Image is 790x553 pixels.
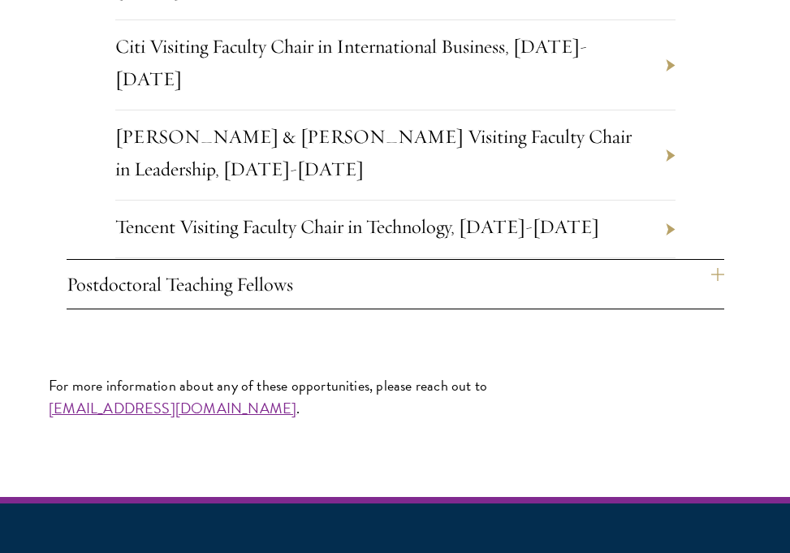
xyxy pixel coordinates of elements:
p: For more information about any of these opportunities, please reach out to . [49,374,741,420]
a: [PERSON_NAME] & [PERSON_NAME] Visiting Faculty Chair in Leadership, [DATE]-[DATE] [115,124,632,181]
a: Tencent Visiting Faculty Chair in Technology, [DATE]-[DATE] [115,214,599,239]
h4: Postdoctoral Teaching Fellows [67,260,724,309]
a: Citi Visiting Faculty Chair in International Business, [DATE]-[DATE] [115,34,587,91]
a: [EMAIL_ADDRESS][DOMAIN_NAME] [49,397,296,419]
